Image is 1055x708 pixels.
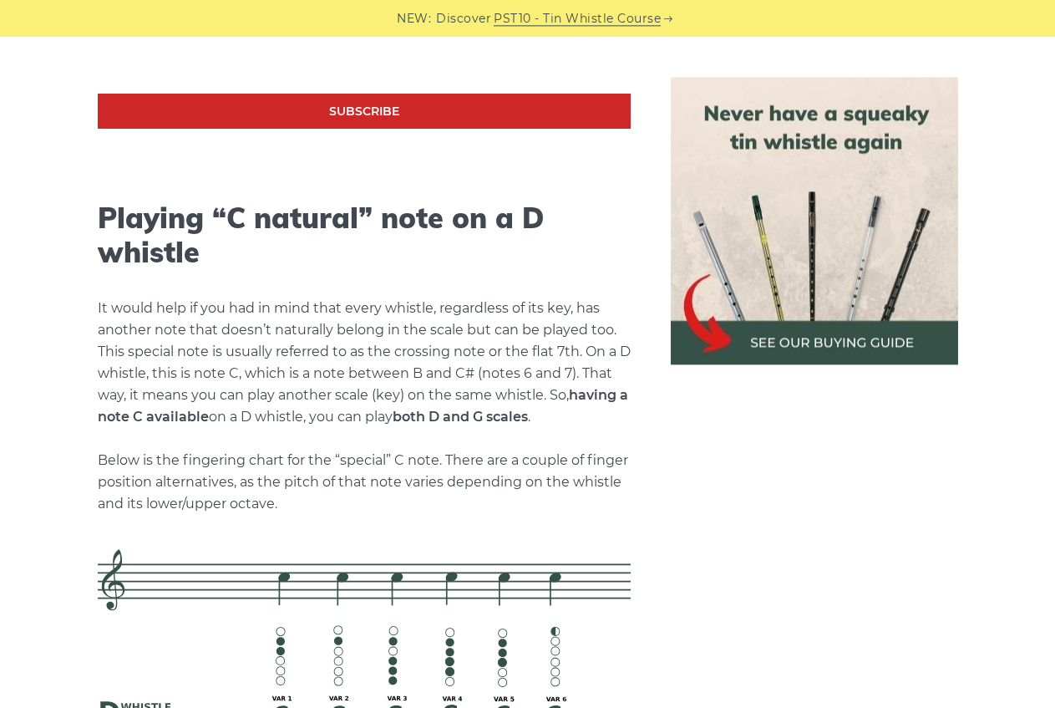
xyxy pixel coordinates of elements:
[393,409,528,425] strong: both D and G scales
[98,94,631,130] a: Subscribe
[436,9,491,28] span: Discover
[494,9,661,28] a: PST10 - Tin Whistle Course
[671,77,958,364] img: tin whistle buying guide
[397,9,431,28] span: NEW:
[98,298,631,515] p: It would help if you had in mind that every whistle, regardless of its key, has another note that...
[98,201,631,270] h2: Playing “C natural” note on a D whistle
